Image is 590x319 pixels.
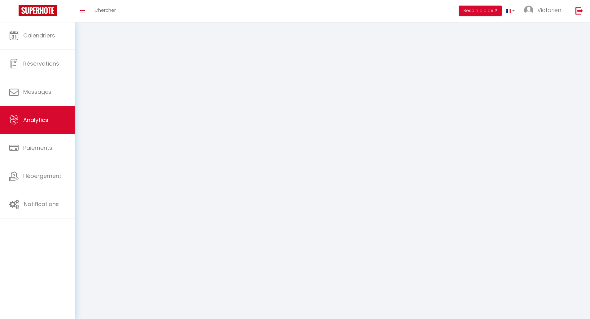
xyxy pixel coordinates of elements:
span: Réservations [23,60,59,67]
span: Calendriers [23,32,55,39]
span: Messages [23,88,51,96]
img: logout [575,7,583,15]
button: Besoin d'aide ? [459,6,502,16]
span: Analytics [23,116,48,124]
img: Super Booking [19,5,57,16]
span: Hébergement [23,172,61,180]
span: Chercher [94,7,116,13]
span: Paiements [23,144,52,152]
span: Notifications [24,200,59,208]
img: ... [524,6,533,15]
span: Victorien [537,6,561,14]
